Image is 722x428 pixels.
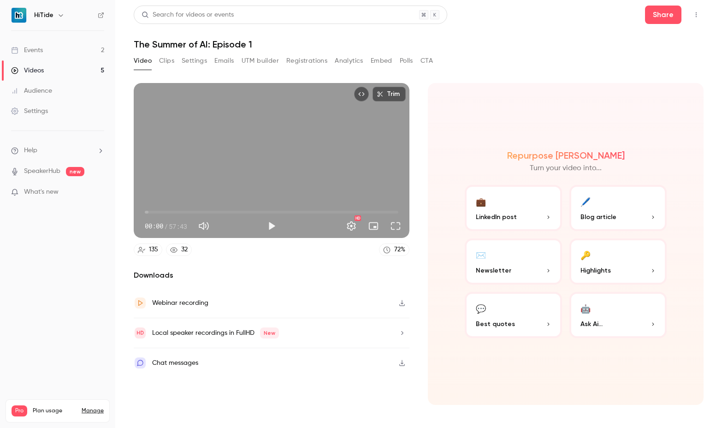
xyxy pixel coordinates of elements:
span: Best quotes [476,319,515,329]
a: 135 [134,244,162,256]
button: Mute [195,217,213,235]
button: Embed video [354,87,369,101]
a: Manage [82,407,104,415]
span: 57:43 [169,221,187,231]
p: Turn your video into... [530,163,602,174]
button: 🔑Highlights [569,238,667,285]
span: Blog article [580,212,616,222]
a: 72% [379,244,409,256]
button: 🤖Ask Ai... [569,292,667,338]
a: SpeakerHub [24,166,60,176]
img: HiTide [12,8,26,23]
button: Clips [159,53,174,68]
button: Trim [373,87,406,101]
div: 135 [149,245,158,255]
button: Turn on miniplayer [364,217,383,235]
button: Settings [342,217,361,235]
li: help-dropdown-opener [11,146,104,155]
h2: Repurpose [PERSON_NAME] [507,150,625,161]
div: Webinar recording [152,297,208,309]
button: Settings [182,53,207,68]
span: LinkedIn post [476,212,517,222]
div: Local speaker recordings in FullHD [152,327,279,339]
div: 🖊️ [580,194,591,208]
button: 🖊️Blog article [569,185,667,231]
div: 💬 [476,301,486,315]
div: Chat messages [152,357,198,369]
span: new [66,167,84,176]
div: Videos [11,66,44,75]
div: Events [11,46,43,55]
div: 💼 [476,194,486,208]
div: 72 % [394,245,405,255]
div: ✉️ [476,248,486,262]
button: 💬Best quotes [465,292,562,338]
div: 🤖 [580,301,591,315]
button: Analytics [335,53,363,68]
span: What's new [24,187,59,197]
span: Help [24,146,37,155]
button: Embed [371,53,392,68]
div: 00:00 [145,221,187,231]
span: Plan usage [33,407,76,415]
div: Search for videos or events [142,10,234,20]
div: 32 [181,245,188,255]
h6: HiTide [34,11,53,20]
button: Top Bar Actions [689,7,704,22]
button: Play [262,217,281,235]
button: CTA [420,53,433,68]
div: Settings [11,107,48,116]
span: New [260,327,279,339]
button: Share [645,6,681,24]
span: Pro [12,405,27,416]
span: / [164,221,168,231]
button: Full screen [386,217,405,235]
button: 💼LinkedIn post [465,185,562,231]
iframe: Noticeable Trigger [93,188,104,196]
span: Highlights [580,266,611,275]
div: Audience [11,86,52,95]
a: 32 [166,244,192,256]
div: 🔑 [580,248,591,262]
button: Emails [214,53,234,68]
button: Polls [400,53,413,68]
div: HD [355,215,361,221]
h1: The Summer of AI: Episode 1 [134,39,704,50]
button: Registrations [286,53,327,68]
button: ✉️Newsletter [465,238,562,285]
h2: Downloads [134,270,409,281]
span: 00:00 [145,221,163,231]
button: UTM builder [242,53,279,68]
span: Ask Ai... [580,319,603,329]
span: Newsletter [476,266,511,275]
button: Video [134,53,152,68]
